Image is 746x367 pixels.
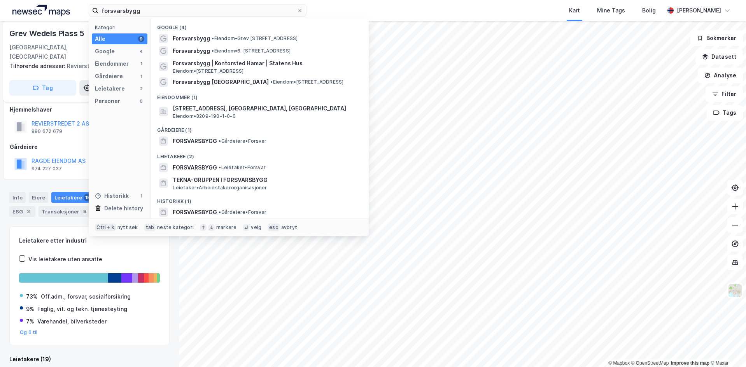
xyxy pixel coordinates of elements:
div: Historikk [95,191,129,201]
div: Hjemmelshaver [10,105,169,114]
div: velg [251,224,261,231]
a: OpenStreetMap [631,360,669,366]
span: FORSVARSBYGG [173,163,217,172]
div: Google (4) [151,18,369,32]
button: Analyse [698,68,743,83]
div: Personer [95,96,120,106]
button: Tag [9,80,76,96]
div: Eiere [29,192,48,203]
span: Eiendom • [STREET_ADDRESS] [270,79,343,85]
span: • [219,138,221,144]
div: 3 [25,208,32,215]
div: 2 [138,86,144,92]
a: Mapbox [608,360,630,366]
span: Eiendom • Grev [STREET_ADDRESS] [212,35,298,42]
button: Bokmerker [690,30,743,46]
div: esc [268,224,280,231]
span: • [212,48,214,54]
div: Delete history [104,204,143,213]
span: FORSVARSBYGG [173,208,217,217]
span: [STREET_ADDRESS], [GEOGRAPHIC_DATA], [GEOGRAPHIC_DATA] [173,104,359,113]
div: Eiendommer [95,59,129,68]
span: TEKNA-GRUPPEN I FORSVARSBYGG [173,175,359,185]
button: Datasett [695,49,743,65]
div: ESG [9,206,35,217]
div: 1 [138,193,144,199]
span: • [219,209,221,215]
div: Leietakere [51,192,95,203]
button: Og 6 til [20,329,38,336]
div: 9% [26,304,34,314]
div: 19 [84,194,92,201]
div: Google [95,47,115,56]
div: neste kategori [157,224,194,231]
span: • [219,164,221,170]
div: 9 [138,36,144,42]
span: Leietaker • Forsvar [219,164,266,171]
div: Leietakere [95,84,125,93]
span: Forsvarsbygg [173,34,210,43]
div: Historikk (1) [151,192,369,206]
div: Info [9,192,26,203]
span: Eiendom • [STREET_ADDRESS] [173,68,243,74]
div: Mine Tags [597,6,625,15]
div: nytt søk [117,224,138,231]
div: Kart [569,6,580,15]
span: Forsvarsbygg [GEOGRAPHIC_DATA] [173,77,269,87]
div: Revierstredet 2 [9,61,163,71]
div: Faglig, vit. og tekn. tjenesteyting [37,304,127,314]
div: Alle [95,34,105,44]
div: Kategori [95,24,147,30]
div: 9 [81,208,89,215]
div: Gårdeiere [10,142,169,152]
div: 73% [26,292,38,301]
div: Varehandel, bilverksteder [37,317,107,326]
span: Leietaker • Arbeidstakerorganisasjoner [173,185,267,191]
div: [GEOGRAPHIC_DATA], [GEOGRAPHIC_DATA] [9,43,104,61]
div: tab [144,224,156,231]
span: Gårdeiere • Forsvar [219,209,266,215]
div: 1 [138,61,144,67]
img: Z [728,283,742,298]
span: Eiendom • 3209-190-1-0-0 [173,113,235,119]
span: Eiendom • 6. [STREET_ADDRESS] [212,48,291,54]
input: Søk på adresse, matrikkel, gårdeiere, leietakere eller personer [98,5,297,16]
div: Eiendommer (1) [151,88,369,102]
div: Leietakere (19) [9,355,170,364]
div: 4 [138,48,144,54]
div: 0 [138,98,144,104]
div: Gårdeiere (1) [151,121,369,135]
iframe: Chat Widget [707,330,746,367]
span: • [270,79,273,85]
div: 7% [26,317,34,326]
div: Vis leietakere uten ansatte [28,255,102,264]
button: Tags [707,105,743,121]
a: Improve this map [671,360,709,366]
span: Forsvarsbygg [173,46,210,56]
span: Gårdeiere • Forsvar [219,138,266,144]
div: Transaksjoner [39,206,92,217]
span: • [212,35,214,41]
span: FORSVARSBYGG [173,136,217,146]
div: 974 227 037 [32,166,62,172]
div: 1 [138,73,144,79]
div: markere [216,224,236,231]
div: Leietakere (2) [151,147,369,161]
div: Leietakere etter industri [19,236,160,245]
div: Ctrl + k [95,224,116,231]
div: Gårdeiere [95,72,123,81]
span: Forsvarsbygg | Kontorsted Hamar | Statens Hus [173,59,359,68]
div: [PERSON_NAME] [677,6,721,15]
button: Filter [706,86,743,102]
div: 990 672 679 [32,128,62,135]
div: Bolig [642,6,656,15]
div: Off.adm., forsvar, sosialforsikring [41,292,131,301]
div: avbryt [281,224,297,231]
span: Tilhørende adresser: [9,63,67,69]
img: logo.a4113a55bc3d86da70a041830d287a7e.svg [12,5,70,16]
div: Grev Wedels Plass 5 [9,27,86,40]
